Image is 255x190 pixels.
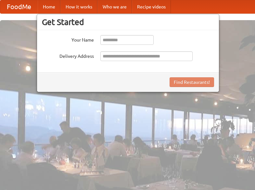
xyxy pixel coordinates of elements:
[97,0,132,13] a: Who we are
[170,77,214,87] button: Find Restaurants!
[132,0,171,13] a: Recipe videos
[38,0,60,13] a: Home
[42,51,94,59] label: Delivery Address
[0,0,38,13] a: FoodMe
[60,0,97,13] a: How it works
[42,17,214,27] h3: Get Started
[42,35,94,43] label: Your Name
